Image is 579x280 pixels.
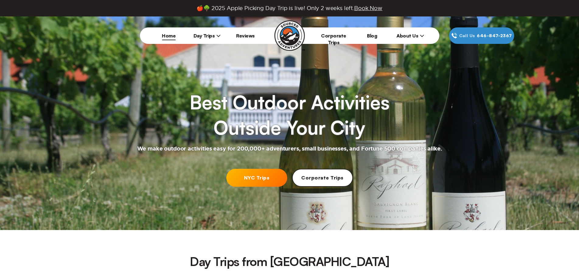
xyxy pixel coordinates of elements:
[292,169,353,187] a: Corporate Trips
[197,5,382,12] span: 🍎🌳 2025 Apple Picking Day Trip is live! Only 2 weeks left.
[321,33,346,45] a: Corporate Trips
[236,33,255,39] a: Reviews
[354,5,382,11] span: Book Now
[137,145,442,153] h2: We make outdoor activities easy for 200,000+ adventurers, small businesses, and Fortune 500 compa...
[477,32,512,39] span: 646‍-847‍-2367
[457,32,477,39] span: Call Us
[367,33,377,39] a: Blog
[449,27,514,44] a: Call Us646‍-847‍-2367
[190,90,389,140] h1: Best Outdoor Activities Outside Your City
[396,33,424,39] span: About Us
[194,33,221,39] span: Day Trips
[226,169,287,187] a: NYC Trips
[162,33,176,39] a: Home
[274,20,305,51] img: Sourced Adventures company logo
